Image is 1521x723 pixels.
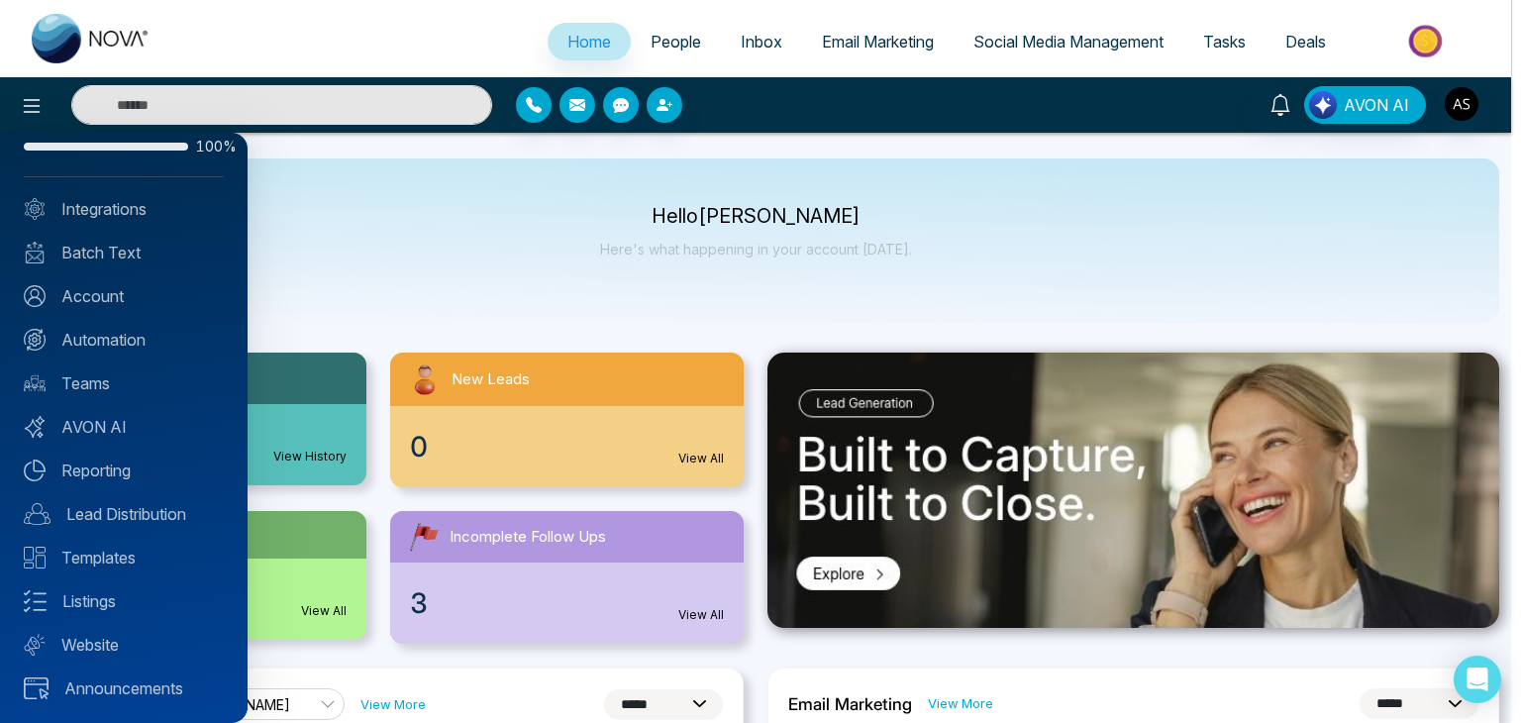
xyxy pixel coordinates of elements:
img: Templates.svg [24,547,46,568]
img: team.svg [24,372,46,394]
div: Open Intercom Messenger [1454,656,1501,703]
a: AVON AI [24,415,224,439]
img: Lead-dist.svg [24,503,51,525]
img: Website.svg [24,634,46,656]
a: Lead Distribution [24,502,224,526]
img: Reporting.svg [24,460,46,481]
span: 100% [196,140,224,154]
a: Teams [24,371,224,395]
a: Website [24,633,224,657]
img: Avon-AI.svg [24,416,46,438]
img: Integrated.svg [24,198,46,220]
a: Announcements [24,676,224,700]
img: Listings.svg [24,590,47,612]
a: Integrations [24,197,224,221]
a: Templates [24,546,224,569]
a: Reporting [24,459,224,482]
a: Account [24,284,224,308]
img: Account.svg [24,285,46,307]
img: announcements.svg [24,677,49,699]
a: Automation [24,328,224,352]
img: Automation.svg [24,329,46,351]
a: Listings [24,589,224,613]
img: batch_text_white.png [24,242,46,263]
a: Batch Text [24,241,224,264]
